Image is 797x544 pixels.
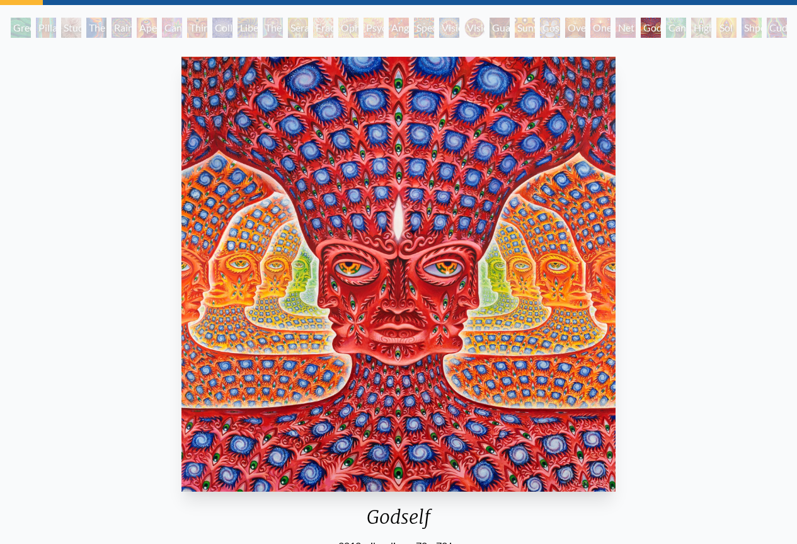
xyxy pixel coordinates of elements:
[137,18,157,38] div: Aperture
[162,18,182,38] div: Cannabis Sutra
[364,18,384,38] div: Psychomicrograph of a Fractal Paisley Cherub Feather Tip
[540,18,560,38] div: Cosmic Elf
[288,18,308,38] div: Seraphic Transport Docking on the Third Eye
[464,18,485,38] div: Vision Crystal Tondo
[112,18,132,38] div: Rainbow Eye Ripple
[767,18,787,38] div: Cuddle
[590,18,611,38] div: One
[61,18,81,38] div: Study for the Great Turn
[36,18,56,38] div: Pillar of Awareness
[565,18,585,38] div: Oversoul
[187,18,207,38] div: Third Eye Tears of Joy
[389,18,409,38] div: Angel Skin
[313,18,333,38] div: Fractal Eyes
[181,57,615,492] img: Godself-2012-Alex-Grey-watermarked.jpeg
[691,18,711,38] div: Higher Vision
[263,18,283,38] div: The Seer
[86,18,106,38] div: The Torch
[11,18,31,38] div: Green Hand
[338,18,358,38] div: Ophanic Eyelash
[666,18,686,38] div: Cannafist
[414,18,434,38] div: Spectral Lotus
[490,18,510,38] div: Guardian of Infinite Vision
[212,18,232,38] div: Collective Vision
[176,506,620,538] div: Godself
[742,18,762,38] div: Shpongled
[641,18,661,38] div: Godself
[616,18,636,38] div: Net of Being
[716,18,737,38] div: Sol Invictus
[515,18,535,38] div: Sunyata
[439,18,459,38] div: Vision Crystal
[238,18,258,38] div: Liberation Through Seeing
